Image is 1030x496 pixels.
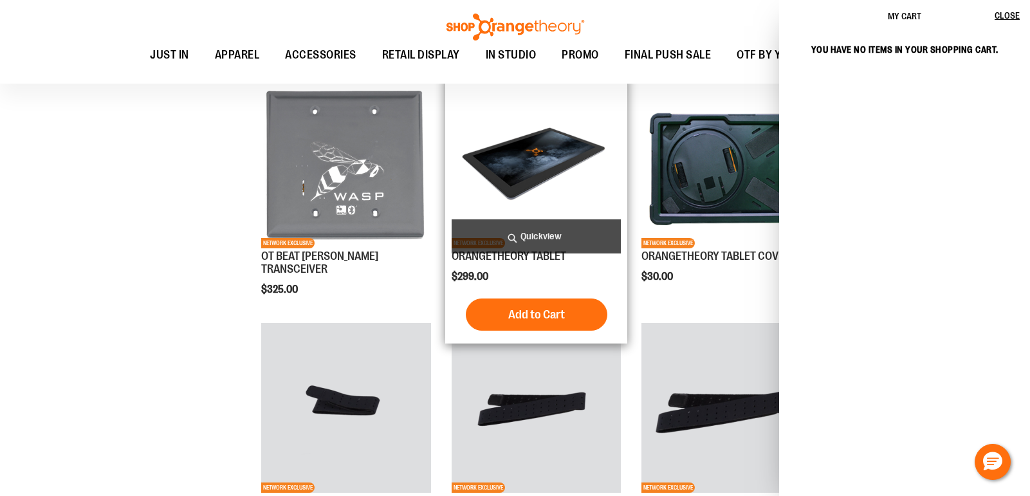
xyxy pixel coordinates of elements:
span: ACCESSORIES [285,41,356,69]
span: NETWORK EXCLUSIVE [452,482,505,493]
a: Quickview [452,219,621,253]
img: Product image for OTBEAT BURN REPLACEMENT BAND - MEDIUM [452,323,621,493]
a: Product image for ORANGETHEORY TABLET COVERNETWORK EXCLUSIVE [641,79,811,251]
div: product [635,73,818,315]
a: IN STUDIO [473,41,549,69]
a: ACCESSORIES [272,41,369,70]
span: FINAL PUSH SALE [625,41,712,69]
div: product [445,73,628,344]
span: $325.00 [261,284,300,295]
span: APPAREL [215,41,260,69]
span: NETWORK EXCLUSIVE [261,238,315,248]
a: ORANGETHEORY TABLET [452,250,566,262]
span: NETWORK EXCLUSIVE [641,482,695,493]
img: Product image for OTBEAT BURN REPLACEMENT BAND - LARGE [641,323,811,493]
span: You have no items in your shopping cart. [811,44,998,55]
img: Product image for ORANGETHEORY TABLET COVER [641,79,811,249]
span: OTF BY YOU [737,41,795,69]
a: OT BEAT [PERSON_NAME] TRANSCEIVER [261,250,378,275]
span: My Cart [888,11,921,21]
span: $299.00 [452,271,490,282]
span: RETAIL DISPLAY [382,41,460,69]
a: OTF BY YOU [724,41,808,70]
span: $30.00 [641,271,675,282]
button: Hello, have a question? Let’s chat. [975,444,1011,480]
span: Close [995,10,1020,21]
button: Add to Cart [466,299,607,331]
img: Product image for OTBEAT BURN REPLACEMENT BAND - SMALL [261,323,431,493]
img: Product image for ORANGETHEORY TABLET [452,79,621,249]
a: FINAL PUSH SALE [612,41,724,70]
a: JUST IN [137,41,202,70]
a: ORANGETHEORY TABLET COVER [641,250,791,262]
a: PROMO [549,41,612,70]
span: Add to Cart [508,308,565,322]
a: Product image for OTBEAT BURN REPLACEMENT BAND - MEDIUMNETWORK EXCLUSIVE [452,323,621,495]
a: Product image for OT BEAT POE TRANSCEIVERNETWORK EXCLUSIVE [261,79,431,251]
a: Product image for ORANGETHEORY TABLETNETWORK EXCLUSIVE [452,79,621,251]
img: Product image for OT BEAT POE TRANSCEIVER [261,79,431,249]
span: JUST IN [150,41,189,69]
span: PROMO [562,41,599,69]
span: NETWORK EXCLUSIVE [261,482,315,493]
div: product [255,73,437,328]
span: NETWORK EXCLUSIVE [641,238,695,248]
a: APPAREL [202,41,273,70]
span: IN STUDIO [486,41,537,69]
a: Product image for OTBEAT BURN REPLACEMENT BAND - LARGENETWORK EXCLUSIVE [641,323,811,495]
a: RETAIL DISPLAY [369,41,473,70]
img: Shop Orangetheory [445,14,586,41]
a: Product image for OTBEAT BURN REPLACEMENT BAND - SMALLNETWORK EXCLUSIVE [261,323,431,495]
